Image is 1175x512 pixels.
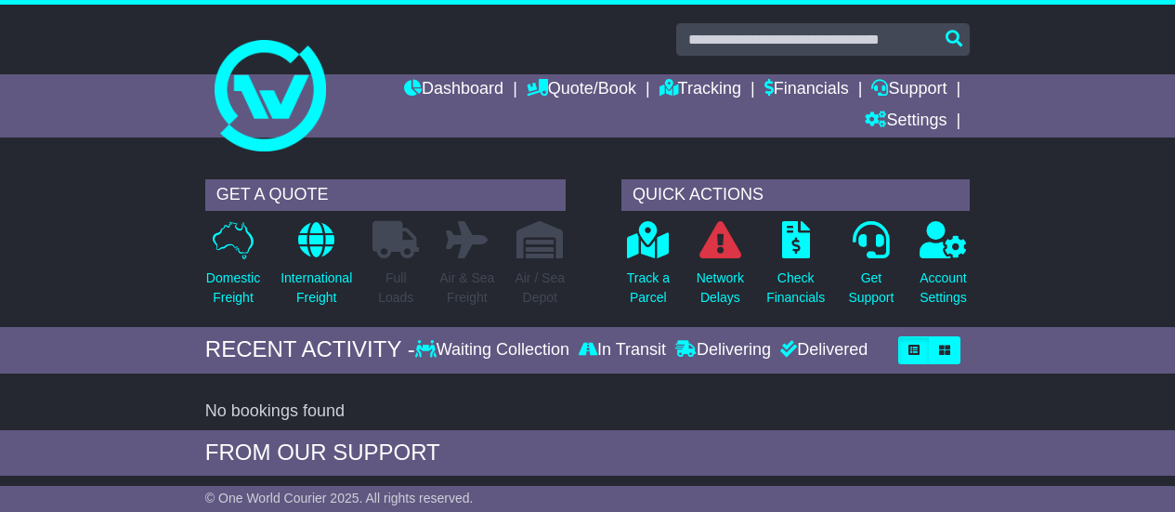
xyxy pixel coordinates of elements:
[764,74,849,106] a: Financials
[847,220,894,318] a: GetSupport
[372,269,419,308] p: Full Loads
[671,340,776,361] div: Delivering
[205,220,261,318] a: DomesticFreight
[627,269,670,308] p: Track a Parcel
[404,74,503,106] a: Dashboard
[848,269,894,308] p: Get Support
[865,106,947,138] a: Settings
[205,401,970,422] div: No bookings found
[205,179,566,211] div: GET A QUOTE
[280,220,353,318] a: InternationalFreight
[206,269,260,308] p: Domestic Freight
[621,179,970,211] div: QUICK ACTIONS
[515,269,565,308] p: Air / Sea Depot
[574,340,671,361] div: In Transit
[776,340,868,361] div: Delivered
[871,74,947,106] a: Support
[415,340,574,361] div: Waiting Collection
[919,220,968,318] a: AccountSettings
[696,220,745,318] a: NetworkDelays
[765,220,826,318] a: CheckFinancials
[697,269,744,308] p: Network Delays
[281,269,352,308] p: International Freight
[527,74,636,106] a: Quote/Book
[205,336,415,363] div: RECENT ACTIVITY -
[659,74,741,106] a: Tracking
[205,440,970,466] div: FROM OUR SUPPORT
[205,491,474,505] span: © One World Courier 2025. All rights reserved.
[626,220,671,318] a: Track aParcel
[766,269,825,308] p: Check Financials
[920,269,967,308] p: Account Settings
[439,269,494,308] p: Air & Sea Freight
